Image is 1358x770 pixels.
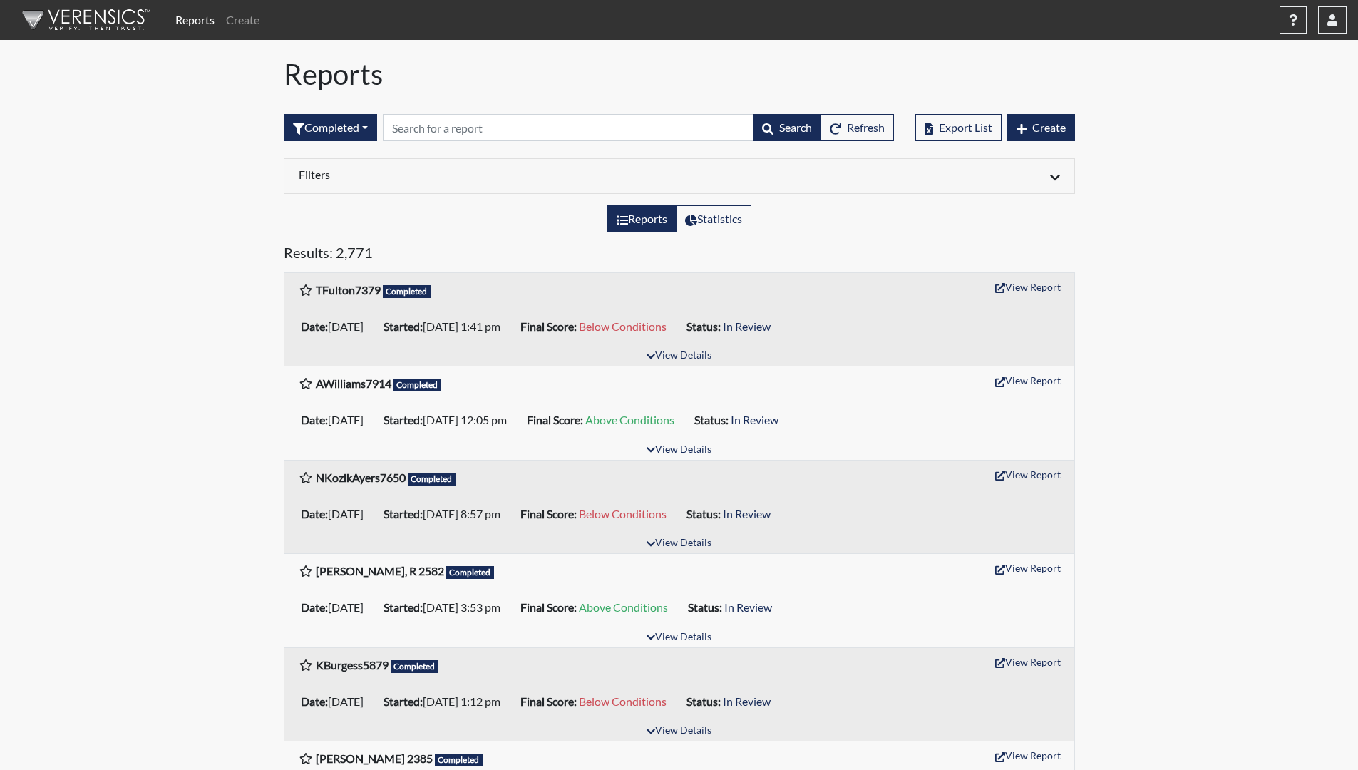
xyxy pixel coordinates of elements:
button: View Details [640,722,718,741]
b: NKozikAyers7650 [316,471,406,484]
b: [PERSON_NAME] 2385 [316,751,433,765]
button: View Report [989,557,1067,579]
span: Completed [408,473,456,486]
span: In Review [731,413,778,426]
b: Status: [688,600,722,614]
h5: Results: 2,771 [284,244,1075,267]
li: [DATE] [295,503,378,525]
b: Started: [384,319,423,333]
span: Below Conditions [579,319,667,333]
span: Completed [435,754,483,766]
b: [PERSON_NAME], R 2582 [316,564,444,577]
input: Search by Registration ID, Interview Number, or Investigation Name. [383,114,753,141]
button: View Report [989,744,1067,766]
button: View Report [989,369,1067,391]
b: Status: [686,507,721,520]
span: Below Conditions [579,507,667,520]
span: Export List [939,120,992,134]
button: View Details [640,534,718,553]
b: Status: [694,413,729,426]
span: Refresh [847,120,885,134]
span: Create [1032,120,1066,134]
b: Date: [301,694,328,708]
b: Date: [301,319,328,333]
li: [DATE] 1:12 pm [378,690,515,713]
b: Date: [301,600,328,614]
li: [DATE] 12:05 pm [378,409,521,431]
li: [DATE] 8:57 pm [378,503,515,525]
li: [DATE] 3:53 pm [378,596,515,619]
li: [DATE] 1:41 pm [378,315,515,338]
div: Click to expand/collapse filters [288,168,1071,185]
a: Create [220,6,265,34]
b: AWilliams7914 [316,376,391,390]
a: Reports [170,6,220,34]
button: View Report [989,651,1067,673]
label: View statistics about completed interviews [676,205,751,232]
span: Completed [393,379,442,391]
span: Completed [446,566,495,579]
button: View Details [640,628,718,647]
label: View the list of reports [607,205,677,232]
div: Filter by interview status [284,114,377,141]
li: [DATE] [295,690,378,713]
li: [DATE] [295,315,378,338]
h1: Reports [284,57,1075,91]
span: Search [779,120,812,134]
b: Started: [384,600,423,614]
span: In Review [723,694,771,708]
b: KBurgess5879 [316,658,389,672]
button: Refresh [821,114,894,141]
b: Started: [384,507,423,520]
span: In Review [723,507,771,520]
span: In Review [723,319,771,333]
b: Final Score: [520,319,577,333]
button: View Report [989,463,1067,486]
button: Export List [915,114,1002,141]
b: Final Score: [520,600,577,614]
button: Search [753,114,821,141]
span: Below Conditions [579,694,667,708]
button: View Details [640,441,718,460]
b: Final Score: [527,413,583,426]
b: Started: [384,413,423,426]
button: Completed [284,114,377,141]
b: Started: [384,694,423,708]
b: Final Score: [520,694,577,708]
b: Date: [301,413,328,426]
h6: Filters [299,168,669,181]
span: Completed [391,660,439,673]
span: In Review [724,600,772,614]
b: Status: [686,694,721,708]
button: Create [1007,114,1075,141]
b: Final Score: [520,507,577,520]
b: Status: [686,319,721,333]
button: View Details [640,346,718,366]
span: Above Conditions [579,600,668,614]
span: Completed [383,285,431,298]
li: [DATE] [295,596,378,619]
b: TFulton7379 [316,283,381,297]
b: Date: [301,507,328,520]
li: [DATE] [295,409,378,431]
button: View Report [989,276,1067,298]
span: Above Conditions [585,413,674,426]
